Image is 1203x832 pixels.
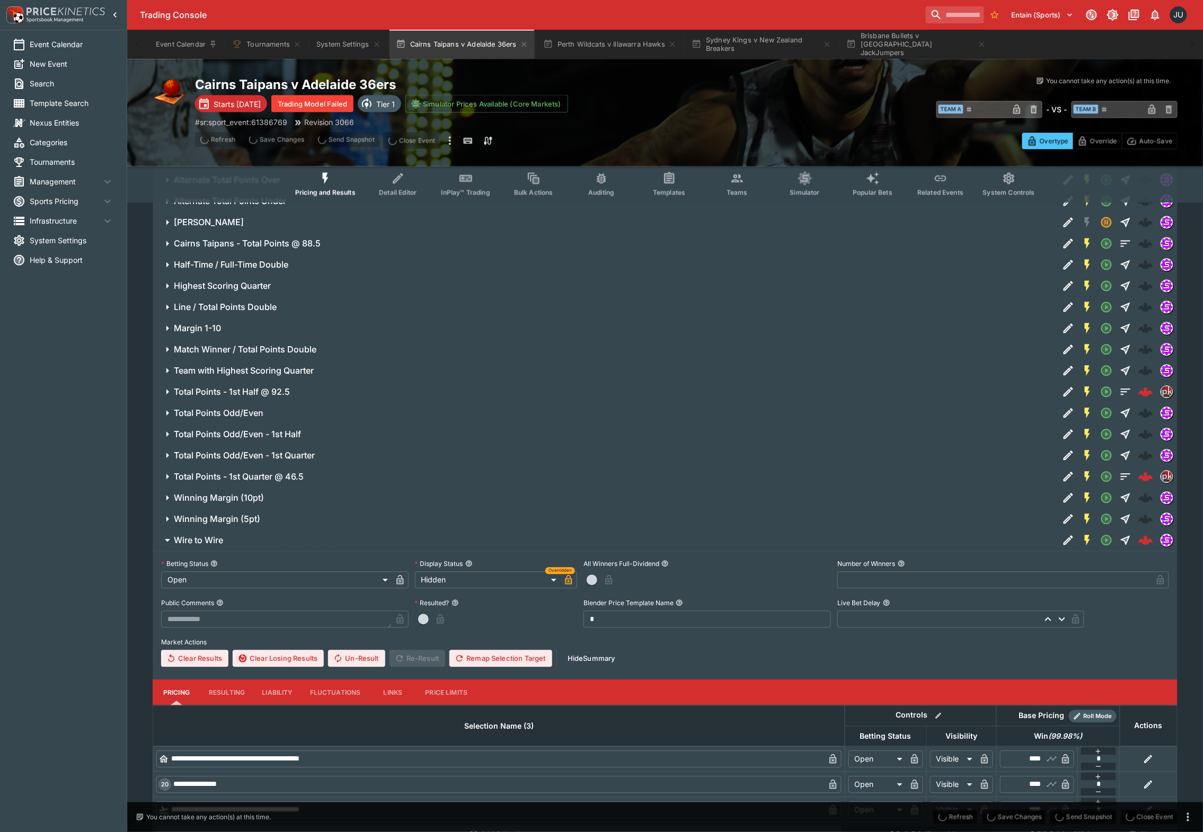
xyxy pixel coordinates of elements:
button: Pricing [153,680,200,705]
button: SGM Enabled [1078,277,1097,296]
h6: Team with Highest Scoring Quarter [174,366,314,377]
button: Cairns Taipans v Adelaide 36ers [390,30,535,59]
button: Edit Detail [1059,298,1078,317]
button: Straight [1116,298,1135,317]
button: Straight [1116,340,1135,359]
p: Blender Price Template Name [583,599,674,608]
button: Notifications [1146,5,1165,24]
em: ( 99.98 %) [1048,730,1082,743]
span: Visibility [934,730,989,743]
div: Open [848,802,906,819]
span: System Settings [30,235,114,246]
span: Search [30,78,114,89]
div: simulator [1161,322,1173,335]
button: Number of Winners [898,560,905,568]
img: logo-cerberus--red.svg [1138,385,1153,400]
button: SGM Enabled [1078,361,1097,380]
span: 20 [159,781,171,789]
span: Categories [30,137,114,148]
button: Open [1097,531,1116,550]
button: Edit Detail [1059,446,1078,465]
div: Hidden [415,572,561,589]
button: Edit Detail [1059,234,1078,253]
button: Straight [1116,510,1135,529]
span: Nexus Entities [30,117,114,128]
img: pricekinetics [1161,386,1173,398]
button: Straight [1116,446,1135,465]
button: SGM Enabled [1078,425,1097,444]
h6: Match Winner / Total Points Double [174,344,316,356]
svg: Open [1100,428,1113,441]
p: Tier 1 [376,99,395,110]
img: simulator [1161,302,1173,313]
button: Straight [1116,213,1135,232]
svg: Open [1100,301,1113,314]
span: Betting Status [848,730,923,743]
svg: Open [1100,449,1113,462]
h6: Cairns Taipans - Total Points @ 88.5 [174,238,321,250]
p: Display Status [415,560,463,569]
button: Cairns Taipans - Total Points @ 88.5 [153,233,1059,254]
button: Straight [1116,277,1135,296]
img: pricekinetics [1161,471,1173,483]
h6: Margin 1-10 [174,323,221,334]
button: Betting Status [210,560,218,568]
svg: Open [1100,534,1113,547]
th: Actions [1120,706,1177,747]
p: Resulted? [415,599,449,608]
button: Edit Detail [1059,531,1078,550]
div: simulator [1161,280,1173,293]
p: Betting Status [161,560,208,569]
span: Teams [727,189,748,197]
div: simulator [1161,365,1173,377]
button: Straight [1116,531,1135,550]
p: All Winners Full-Dividend [583,560,659,569]
div: Open [848,776,906,793]
h6: Total Points Odd/Even [174,408,263,419]
button: Overtype [1022,133,1073,149]
button: Simulator Prices Available (Core Markets) [405,95,568,113]
div: pricekinetics [1161,386,1173,399]
button: [PERSON_NAME] [153,212,1059,233]
button: Line / Total Points Double [153,297,1059,318]
img: simulator [1161,238,1173,250]
button: SGM Enabled [1078,446,1097,465]
button: Winning Margin (10pt) [153,488,1059,509]
button: Open [1097,277,1116,296]
svg: Open [1100,471,1113,483]
img: simulator [1161,492,1173,504]
svg: Open [1100,365,1113,377]
button: Edit Detail [1059,361,1078,380]
button: SGM Enabled [1078,531,1097,550]
button: Trading Model Failed [271,95,353,112]
span: Sports Pricing [30,196,101,207]
button: Open [1097,298,1116,317]
h6: Half-Time / Full-Time Double [174,260,288,271]
button: SGM Enabled [1078,467,1097,486]
p: Auto-Save [1139,136,1173,147]
img: logo-cerberus--red.svg [1138,533,1153,548]
button: SGM Enabled [1078,489,1097,508]
button: Brisbane Bullets v [GEOGRAPHIC_DATA] JackJumpers [840,30,993,59]
p: Starts [DATE] [214,99,261,110]
p: You cannot take any action(s) at this time. [146,812,271,822]
button: Fluctuations [302,680,369,705]
button: Total Points Odd/Even - 1st Half [153,424,1059,445]
a: 70b64d43-fd51-4b52-bb22-522c55cd22a9 [1135,530,1156,551]
button: more [444,132,456,149]
div: 70b64d43-fd51-4b52-bb22-522c55cd22a9 [1138,533,1153,548]
img: simulator [1161,429,1173,440]
button: Open [1097,340,1116,359]
button: Open [1097,361,1116,380]
img: simulator [1161,344,1173,356]
img: simulator [1161,259,1173,271]
img: PriceKinetics Logo [3,4,24,25]
span: New Event [30,58,114,69]
svg: Open [1100,322,1113,335]
button: HideSummary [561,650,622,667]
button: Straight [1116,361,1135,380]
span: Re-Result [390,650,445,667]
svg: Open [1100,386,1113,399]
svg: Open [1100,407,1113,420]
